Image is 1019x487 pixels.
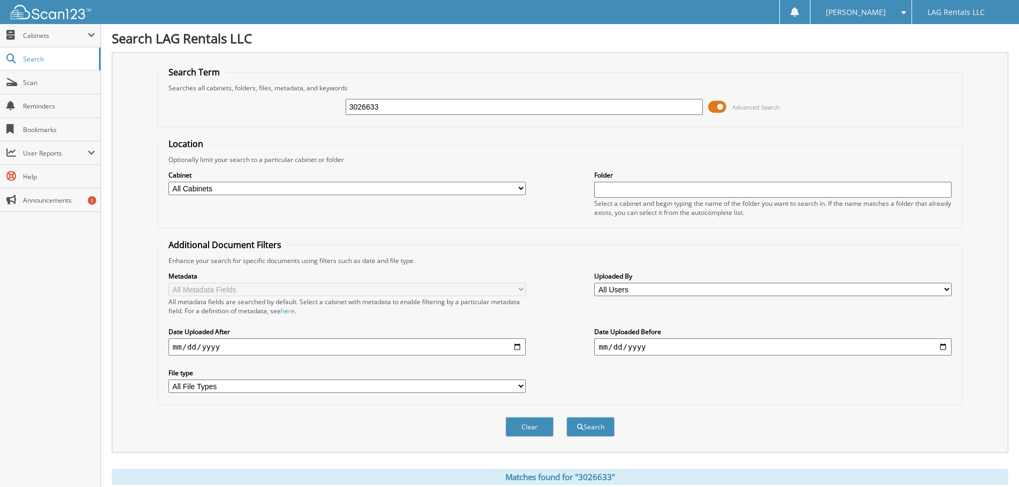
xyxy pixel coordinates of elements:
[163,66,225,78] legend: Search Term
[23,102,95,111] span: Reminders
[23,55,94,64] span: Search
[594,327,952,336] label: Date Uploaded Before
[732,103,780,111] span: Advanced Search
[168,327,526,336] label: Date Uploaded After
[928,9,985,16] span: LAG Rentals LLC
[163,155,957,164] div: Optionally limit your search to a particular cabinet or folder
[168,272,526,281] label: Metadata
[163,239,287,251] legend: Additional Document Filters
[23,149,88,158] span: User Reports
[163,256,957,265] div: Enhance your search for specific documents using filters such as date and file type.
[163,83,957,92] div: Searches all cabinets, folders, files, metadata, and keywords
[11,5,91,19] img: scan123-logo-white.svg
[168,368,526,377] label: File type
[163,138,209,150] legend: Location
[594,171,952,180] label: Folder
[23,31,88,40] span: Cabinets
[23,125,95,134] span: Bookmarks
[23,172,95,181] span: Help
[112,29,1008,47] h1: Search LAG Rentals LLC
[281,306,295,315] a: here
[168,171,526,180] label: Cabinet
[112,469,1008,485] div: Matches found for "3026633"
[505,417,554,437] button: Clear
[168,297,526,315] div: All metadata fields are searched by default. Select a cabinet with metadata to enable filtering b...
[23,196,95,205] span: Announcements
[168,338,526,355] input: start
[594,338,952,355] input: end
[88,196,96,205] div: 1
[826,9,886,16] span: [PERSON_NAME]
[594,199,952,217] div: Select a cabinet and begin typing the name of the folder you want to search in. If the name match...
[566,417,615,437] button: Search
[594,272,952,281] label: Uploaded By
[23,78,95,87] span: Scan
